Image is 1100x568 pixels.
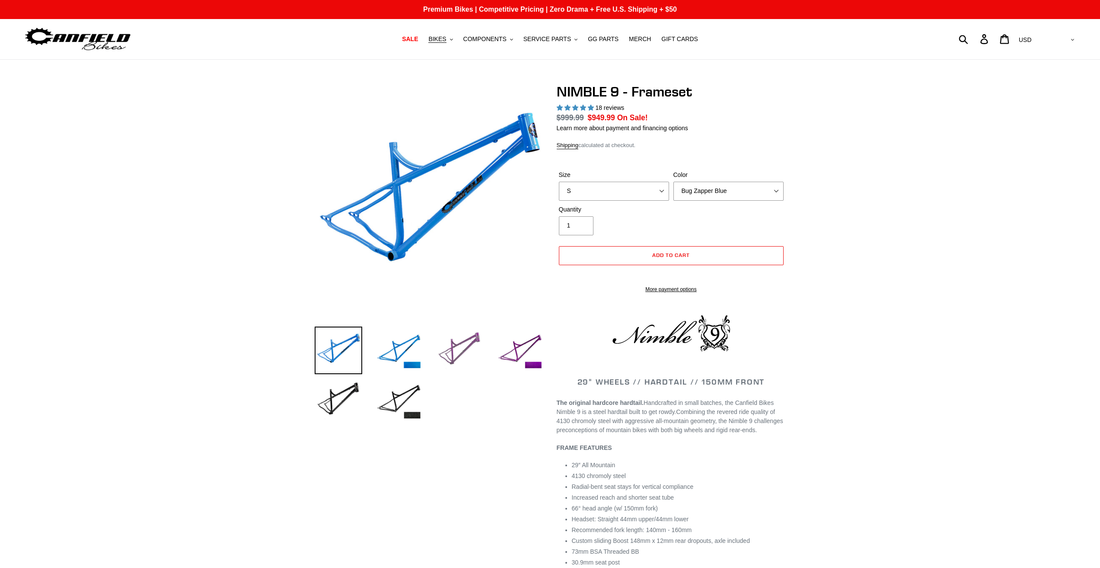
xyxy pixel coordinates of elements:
h1: NIMBLE 9 - Frameset [557,83,786,100]
span: 29″ All Mountain [572,462,615,469]
img: Load image into Gallery viewer, NIMBLE 9 - Frameset [436,327,483,374]
a: MERCH [625,33,655,45]
span: BIKES [428,35,446,43]
b: FRAME FEATURES [557,444,612,451]
img: Load image into Gallery viewer, NIMBLE 9 - Frameset [375,327,423,374]
button: SERVICE PARTS [519,33,582,45]
s: $999.99 [557,113,584,122]
a: SALE [398,33,422,45]
button: Add to cart [559,246,784,265]
span: Increased reach and shorter seat tube [572,494,674,501]
label: Color [673,170,784,180]
span: Custom sliding Boost 148mm x 12mm rear dropouts, axle included [572,537,750,544]
a: GIFT CARDS [657,33,702,45]
a: Learn more about payment and financing options [557,125,688,132]
span: MERCH [629,35,651,43]
img: Load image into Gallery viewer, NIMBLE 9 - Frameset [375,377,423,424]
span: 66° head angle (w/ 150mm fork) [572,505,658,512]
span: 73mm BSA Threaded BB [572,548,639,555]
span: SERVICE PARTS [523,35,571,43]
span: Handcrafted in small batches, the Canfield Bikes Nimble 9 is a steel hardtail built to get rowdy. [557,399,774,415]
a: Shipping [557,142,579,149]
span: Headset: Straight 44mm upper/44mm lower [572,516,689,523]
span: 30.9mm seat post [572,559,620,566]
span: On Sale! [617,112,648,123]
span: $949.99 [588,113,615,122]
label: Quantity [559,205,669,214]
span: 4130 chromoly steel [572,472,626,479]
img: Canfield Bikes [24,26,132,53]
span: 18 reviews [595,104,624,111]
span: Combining the revered ride quality of 4130 chromoly steel with aggressive all-mountain geometry, ... [557,408,783,433]
a: GG PARTS [583,33,623,45]
a: More payment options [559,286,784,293]
strong: The original hardcore hardtail. [557,399,644,406]
span: GIFT CARDS [661,35,698,43]
span: COMPONENTS [463,35,507,43]
label: Size [559,170,669,180]
span: Add to cart [652,252,690,258]
img: Load image into Gallery viewer, NIMBLE 9 - Frameset [315,377,362,424]
img: Load image into Gallery viewer, NIMBLE 9 - Frameset [496,327,544,374]
button: COMPONENTS [459,33,517,45]
span: 29" WHEELS // HARDTAIL // 150MM FRONT [577,377,765,387]
span: Radial-bent seat stays for vertical compliance [572,483,694,490]
button: BIKES [424,33,457,45]
span: GG PARTS [588,35,619,43]
div: calculated at checkout. [557,141,786,150]
span: 4.89 stars [557,104,596,111]
span: SALE [402,35,418,43]
img: Load image into Gallery viewer, NIMBLE 9 - Frameset [315,327,362,374]
input: Search [963,29,985,48]
span: Recommended fork length: 140mm - 160mm [572,526,692,533]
